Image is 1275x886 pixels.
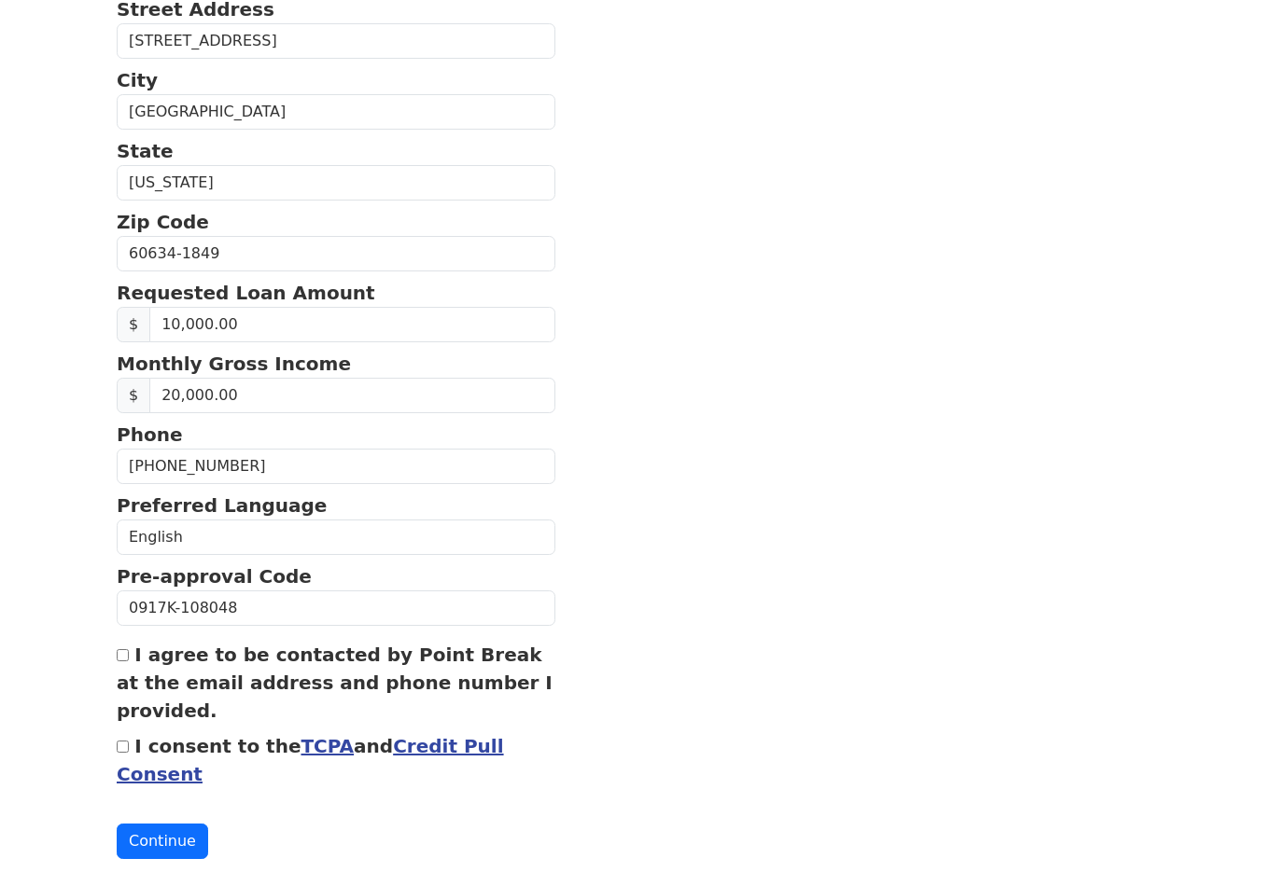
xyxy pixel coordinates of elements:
strong: Preferred Language [117,494,327,517]
label: I consent to the and [117,735,504,785]
span: $ [117,307,150,342]
a: TCPA [301,735,354,757]
input: Street Address [117,23,555,59]
input: City [117,94,555,130]
strong: Pre-approval Code [117,565,312,588]
strong: State [117,140,174,162]
strong: Zip Code [117,211,209,233]
p: Monthly Gross Income [117,350,555,378]
label: I agree to be contacted by Point Break at the email address and phone number I provided. [117,644,553,722]
input: Requested Loan Amount [149,307,555,342]
input: Monthly Gross Income [149,378,555,413]
input: Zip Code [117,236,555,271]
input: Phone [117,449,555,484]
strong: Phone [117,423,182,446]
strong: City [117,69,158,91]
strong: Requested Loan Amount [117,282,375,304]
span: $ [117,378,150,413]
input: Pre-approval Code [117,590,555,626]
button: Continue [117,824,208,859]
